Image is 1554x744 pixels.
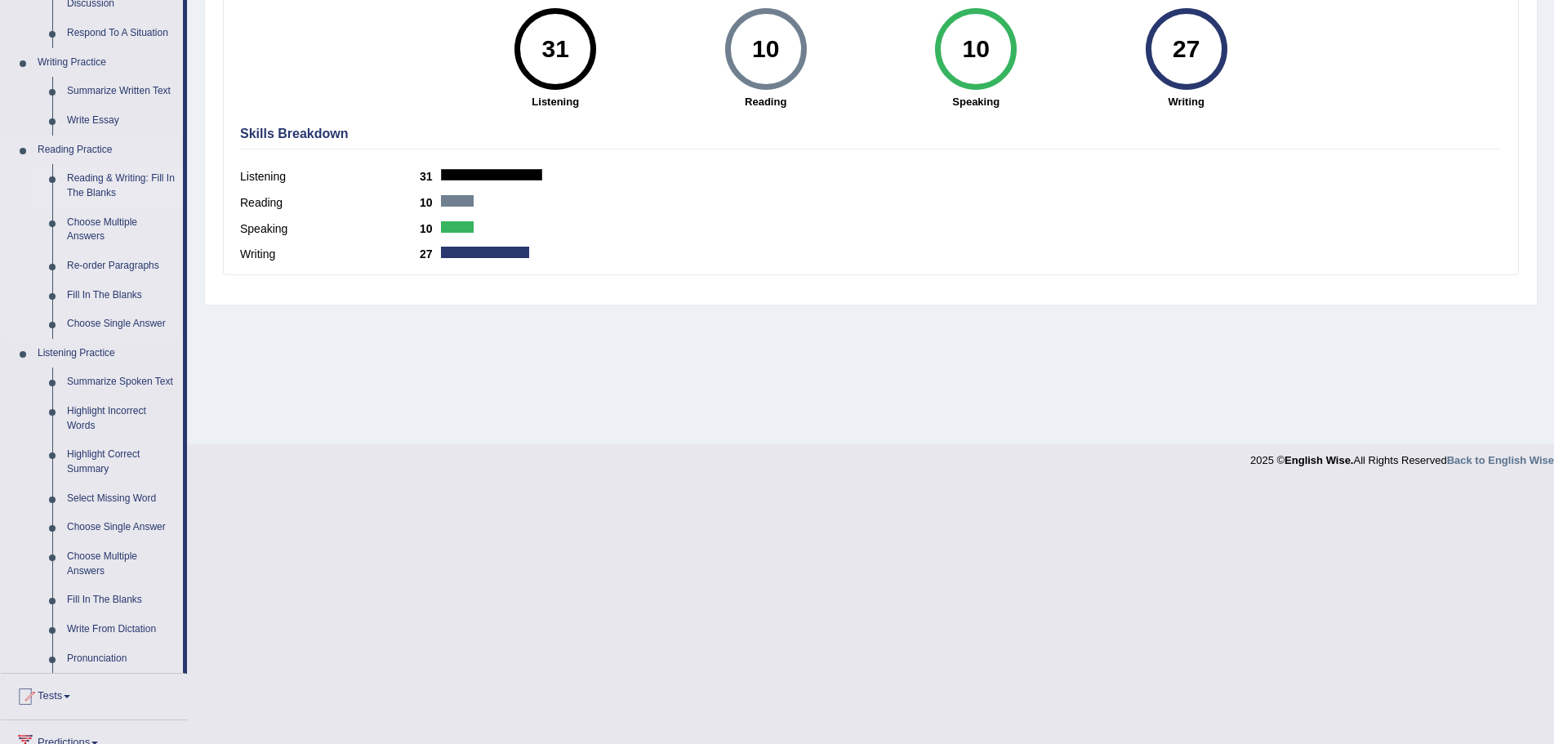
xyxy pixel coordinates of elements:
[1156,15,1216,83] div: 27
[60,542,183,586] a: Choose Multiple Answers
[60,281,183,310] a: Fill In The Blanks
[240,127,1502,141] h4: Skills Breakdown
[60,77,183,106] a: Summarize Written Text
[60,397,183,440] a: Highlight Incorrect Words
[60,440,183,483] a: Highlight Correct Summary
[879,94,1072,109] strong: Speaking
[60,484,183,514] a: Select Missing Word
[60,368,183,397] a: Summarize Spoken Text
[240,246,420,263] label: Writing
[946,15,1006,83] div: 10
[526,15,586,83] div: 31
[60,586,183,615] a: Fill In The Blanks
[30,339,183,368] a: Listening Practice
[669,94,862,109] strong: Reading
[60,615,183,644] a: Write From Dictation
[60,513,183,542] a: Choose Single Answer
[60,310,183,339] a: Choose Single Answer
[60,208,183,252] a: Choose Multiple Answers
[30,48,183,78] a: Writing Practice
[458,94,652,109] strong: Listening
[240,168,420,185] label: Listening
[420,247,441,261] b: 27
[60,644,183,674] a: Pronunciation
[420,222,441,235] b: 10
[60,106,183,136] a: Write Essay
[420,196,441,209] b: 10
[1285,454,1353,466] strong: English Wise.
[1,674,187,715] a: Tests
[420,170,441,183] b: 31
[240,194,420,212] label: Reading
[60,164,183,207] a: Reading & Writing: Fill In The Blanks
[1447,454,1554,466] a: Back to English Wise
[60,252,183,281] a: Re-order Paragraphs
[60,19,183,48] a: Respond To A Situation
[1250,444,1554,468] div: 2025 © All Rights Reserved
[30,136,183,165] a: Reading Practice
[240,221,420,238] label: Speaking
[736,15,795,83] div: 10
[1089,94,1283,109] strong: Writing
